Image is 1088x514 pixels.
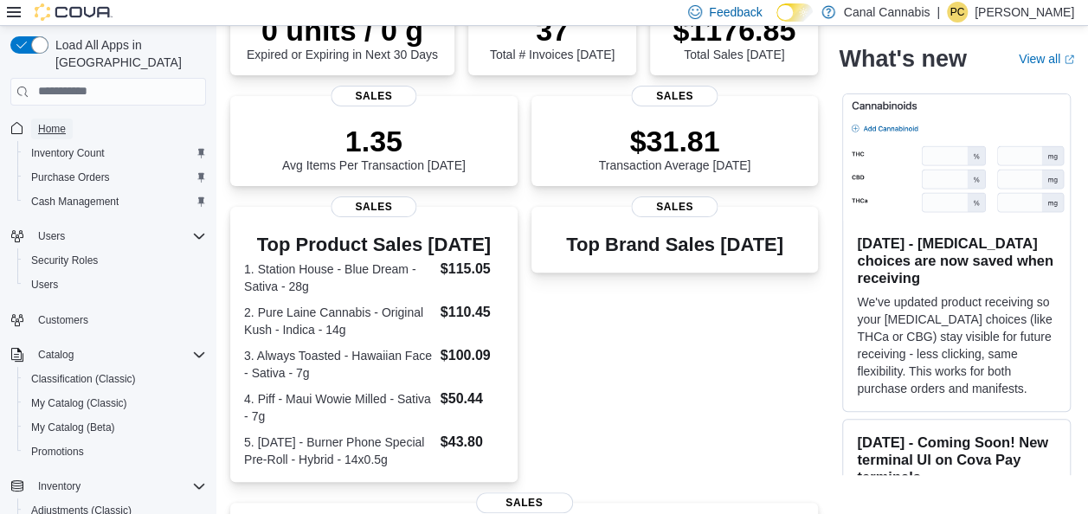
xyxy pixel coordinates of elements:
p: We've updated product receiving so your [MEDICAL_DATA] choices (like THCa or CBG) stay visible fo... [857,293,1056,397]
p: [PERSON_NAME] [975,2,1074,22]
button: Inventory Count [17,141,213,165]
dd: $110.45 [441,302,504,323]
button: Users [31,226,72,247]
h3: Top Product Sales [DATE] [244,235,504,255]
button: My Catalog (Classic) [17,391,213,415]
div: Patrick Ciantar [947,2,968,22]
span: Purchase Orders [24,167,206,188]
p: Canal Cannabis [844,2,930,22]
span: My Catalog (Classic) [31,396,127,410]
input: Dark Mode [776,3,813,22]
a: Inventory Count [24,143,112,164]
span: Classification (Classic) [31,372,136,386]
span: My Catalog (Beta) [31,421,115,434]
span: Sales [476,492,573,513]
a: Customers [31,310,95,331]
a: Home [31,119,73,139]
button: Catalog [31,344,80,365]
span: Users [24,274,206,295]
a: Users [24,274,65,295]
a: Promotions [24,441,91,462]
button: Classification (Classic) [17,367,213,391]
span: Cash Management [24,191,206,212]
span: Promotions [24,441,206,462]
span: Purchase Orders [31,170,110,184]
button: Customers [3,307,213,332]
span: My Catalog (Beta) [24,417,206,438]
div: Avg Items Per Transaction [DATE] [282,124,466,172]
div: Transaction Average [DATE] [599,124,751,172]
span: Feedback [709,3,762,21]
span: Promotions [31,445,84,459]
a: View allExternal link [1019,52,1074,66]
span: Inventory [38,479,80,493]
span: Users [31,226,206,247]
span: Sales [331,196,416,217]
a: My Catalog (Beta) [24,417,122,438]
span: Users [38,229,65,243]
a: Cash Management [24,191,126,212]
span: Home [38,122,66,136]
button: Promotions [17,440,213,464]
button: My Catalog (Beta) [17,415,213,440]
dd: $115.05 [441,259,504,279]
button: Catalog [3,343,213,367]
span: PC [950,2,965,22]
button: Security Roles [17,248,213,273]
span: Sales [632,86,718,106]
span: My Catalog (Classic) [24,393,206,414]
button: Users [3,224,213,248]
a: Security Roles [24,250,105,271]
dt: 2. Pure Laine Cannabis - Original Kush - Indica - 14g [244,304,434,338]
span: Classification (Classic) [24,369,206,389]
a: Purchase Orders [24,167,117,188]
p: | [937,2,940,22]
button: Cash Management [17,190,213,214]
a: Classification (Classic) [24,369,143,389]
dd: $100.09 [441,345,504,366]
span: Security Roles [24,250,206,271]
dt: 1. Station House - Blue Dream - Sativa - 28g [244,260,434,295]
button: Inventory [31,476,87,497]
span: Sales [632,196,718,217]
dt: 4. Piff - Maui Wowie Milled - Sativa - 7g [244,390,434,425]
span: Inventory [31,476,206,497]
span: Customers [38,313,88,327]
p: 1.35 [282,124,466,158]
button: Purchase Orders [17,165,213,190]
p: 37 [490,13,615,48]
span: Users [31,278,58,292]
span: Inventory Count [31,146,105,160]
button: Home [3,116,213,141]
span: Inventory Count [24,143,206,164]
p: $31.81 [599,124,751,158]
span: Customers [31,309,206,331]
span: Load All Apps in [GEOGRAPHIC_DATA] [48,36,206,71]
h3: [DATE] - Coming Soon! New terminal UI on Cova Pay terminals [857,434,1056,485]
p: 0 units / 0 g [247,13,438,48]
a: My Catalog (Classic) [24,393,134,414]
div: Total # Invoices [DATE] [490,13,615,61]
div: Total Sales [DATE] [673,13,795,61]
dd: $43.80 [441,432,504,453]
dt: 3. Always Toasted - Hawaiian Face - Sativa - 7g [244,347,434,382]
dt: 5. [DATE] - Burner Phone Special Pre-Roll - Hybrid - 14x0.5g [244,434,434,468]
h3: Top Brand Sales [DATE] [566,235,783,255]
span: Sales [331,86,416,106]
p: $1176.85 [673,13,795,48]
button: Users [17,273,213,297]
div: Expired or Expiring in Next 30 Days [247,13,438,61]
span: Dark Mode [776,22,777,22]
h2: What's new [839,45,966,73]
svg: External link [1064,55,1074,65]
span: Security Roles [31,254,98,267]
dd: $50.44 [441,389,504,409]
h3: [DATE] - [MEDICAL_DATA] choices are now saved when receiving [857,235,1056,286]
span: Catalog [31,344,206,365]
button: Inventory [3,474,213,498]
img: Cova [35,3,113,21]
span: Catalog [38,348,74,362]
span: Cash Management [31,195,119,209]
span: Home [31,118,206,139]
